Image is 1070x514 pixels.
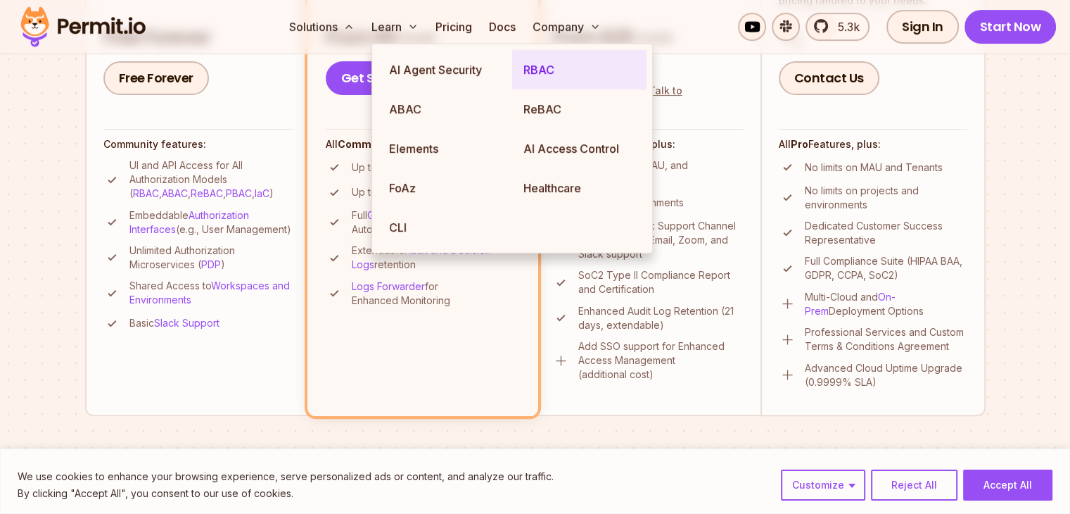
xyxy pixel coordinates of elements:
[338,138,397,150] strong: Community
[129,158,293,201] p: UI and API Access for All Authorization Models ( , , , , )
[326,61,430,95] a: Get Startup
[378,129,512,168] a: Elements
[578,219,744,261] p: Dedicated Slack Support Channel with Prioritized Email, Zoom, and Slack support
[512,129,647,168] a: AI Access Control
[781,470,865,501] button: Customize
[805,325,967,353] p: Professional Services and Custom Terms & Conditions Agreement
[378,208,512,247] a: CLI
[886,10,959,44] a: Sign In
[191,187,223,199] a: ReBAC
[103,137,293,151] h4: Community features:
[255,187,269,199] a: IaC
[284,13,360,41] button: Solutions
[129,244,293,272] p: Unlimited Authorization Microservices ( )
[578,158,744,187] p: Up to 50,000 MAU, and 20,000 Tenants
[805,161,943,175] p: No limits on MAU and Tenants
[162,187,188,199] a: ABAC
[352,280,425,292] a: Logs Forwarder
[378,89,512,129] a: ABAC
[805,361,967,389] p: Advanced Cloud Uptime Upgrade (0.9999% SLA)
[201,258,221,270] a: PDP
[18,468,554,485] p: We use cookies to enhance your browsing experience, serve personalized ads or content, and analyz...
[129,316,219,330] p: Basic
[512,168,647,208] a: Healthcare
[352,244,520,272] p: Extendable retention
[805,13,870,41] a: 5.3k
[578,268,744,296] p: SoC2 Type II Compliance Report and Certification
[483,13,521,41] a: Docs
[129,209,249,235] a: Authorization Interfaces
[14,3,152,51] img: Permit logo
[871,470,957,501] button: Reject All
[779,61,879,95] a: Contact Us
[805,219,967,247] p: Dedicated Customer Success Representative
[133,187,159,199] a: RBAC
[805,254,967,282] p: Full Compliance Suite (HIPAA BAA, GDPR, CCPA, SoC2)
[352,280,520,308] p: for Enhanced Monitoring
[378,168,512,208] a: FoAz
[964,10,1057,44] a: Start Now
[805,184,967,212] p: No limits on projects and environments
[367,209,468,221] a: GitOps CI/CD Pipeline
[129,208,293,237] p: Embeddable (e.g., User Management)
[430,13,478,41] a: Pricing
[512,50,647,89] a: RBAC
[352,208,520,237] p: Full for Automated Deployments
[154,317,219,329] a: Slack Support
[805,291,896,317] a: On-Prem
[18,485,554,502] p: By clicking "Accept All", you consent to our use of cookies.
[129,279,293,307] p: Shared Access to
[512,89,647,129] a: ReBAC
[226,187,252,199] a: PBAC
[352,185,446,199] p: Up to 5 environment
[791,138,808,150] strong: Pro
[103,61,209,95] a: Free Forever
[378,50,512,89] a: AI Agent Security
[352,161,517,175] p: Up to 25,000 MAU and 100 Tenants
[578,339,744,382] p: Add SSO support for Enhanced Access Management (additional cost)
[779,137,967,151] h4: All Features, plus:
[829,18,860,35] span: 5.3k
[578,304,744,332] p: Enhanced Audit Log Retention (21 days, extendable)
[326,137,520,151] h4: All Features, plus:
[366,13,424,41] button: Learn
[805,290,967,318] p: Multi-Cloud and Deployment Options
[963,470,1052,501] button: Accept All
[527,13,606,41] button: Company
